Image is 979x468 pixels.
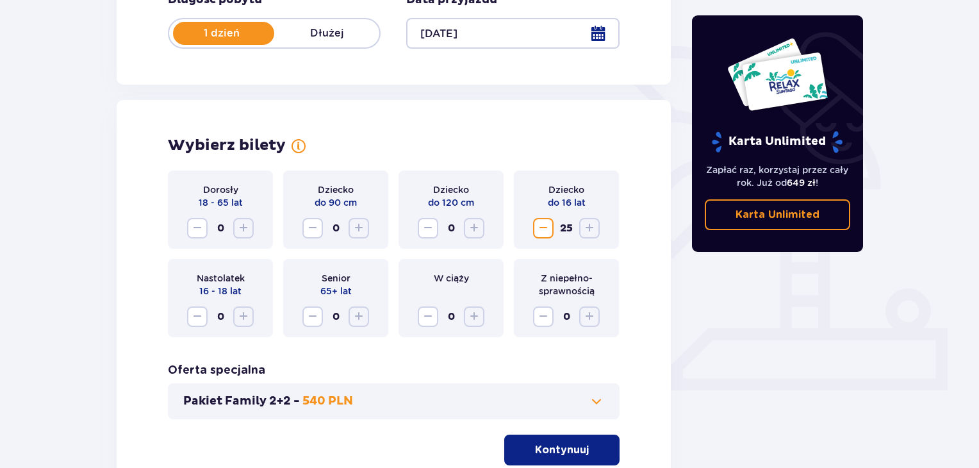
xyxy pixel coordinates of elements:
p: 65+ lat [320,285,352,297]
span: 0 [325,218,346,238]
p: do 90 cm [315,196,357,209]
p: Z niepełno­sprawnością [524,272,609,297]
p: 16 - 18 lat [199,285,242,297]
p: Karta Unlimited [711,131,844,153]
button: Zmniejsz [302,218,323,238]
button: Zwiększ [579,306,600,327]
button: Zmniejsz [302,306,323,327]
img: Dwie karty całoroczne do Suntago z napisem 'UNLIMITED RELAX', na białym tle z tropikalnymi liśćmi... [727,37,828,112]
p: do 120 cm [428,196,474,209]
button: Zmniejsz [187,306,208,327]
button: Zwiększ [464,218,484,238]
p: Kontynuuj [535,443,589,457]
h3: Oferta specjalna [168,363,265,378]
p: Senior [322,272,350,285]
h2: Wybierz bilety [168,136,286,155]
span: 649 zł [787,178,816,188]
button: Zmniejsz [533,218,554,238]
span: 0 [325,306,346,327]
p: 540 PLN [302,394,353,409]
button: Zmniejsz [533,306,554,327]
button: Zwiększ [349,218,369,238]
span: 0 [441,218,461,238]
button: Zwiększ [579,218,600,238]
button: Kontynuuj [504,435,620,465]
span: 25 [556,218,577,238]
span: 0 [210,218,231,238]
button: Zwiększ [233,306,254,327]
button: Zmniejsz [187,218,208,238]
p: Nastolatek [197,272,245,285]
button: Zmniejsz [418,218,438,238]
p: W ciąży [434,272,469,285]
p: Dziecko [433,183,469,196]
button: Zwiększ [349,306,369,327]
p: Dłużej [274,26,379,40]
p: Zapłać raz, korzystaj przez cały rok. Już od ! [705,163,851,189]
button: Zwiększ [464,306,484,327]
button: Pakiet Family 2+2 -540 PLN [183,394,604,409]
a: Karta Unlimited [705,199,851,230]
p: Pakiet Family 2+2 - [183,394,300,409]
p: Karta Unlimited [736,208,819,222]
span: 0 [441,306,461,327]
p: Dorosły [203,183,238,196]
p: Dziecko [318,183,354,196]
p: 18 - 65 lat [199,196,243,209]
span: 0 [556,306,577,327]
span: 0 [210,306,231,327]
button: Zwiększ [233,218,254,238]
p: do 16 lat [548,196,586,209]
button: Zmniejsz [418,306,438,327]
p: 1 dzień [169,26,274,40]
p: Dziecko [548,183,584,196]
